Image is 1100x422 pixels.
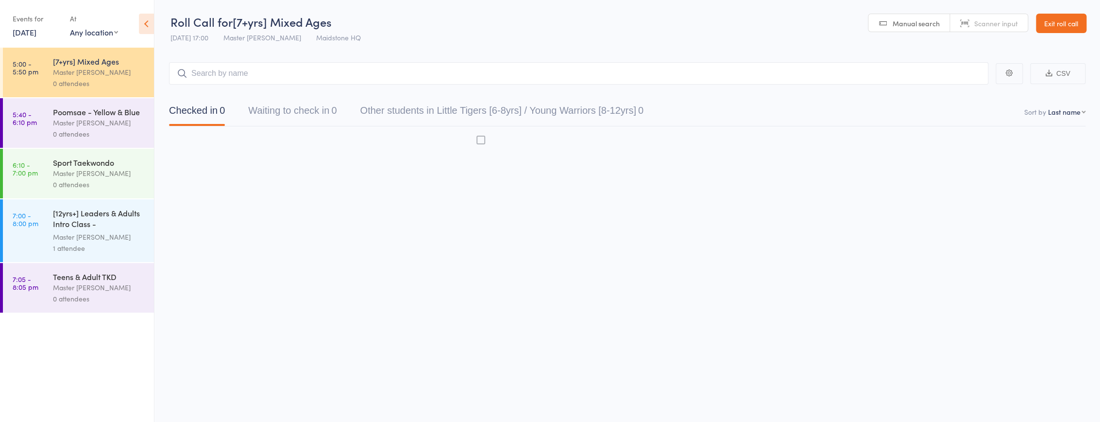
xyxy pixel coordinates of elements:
[53,243,146,254] div: 1 attendee
[893,18,940,28] span: Manual search
[53,128,146,140] div: 0 attendees
[13,11,60,27] div: Events for
[13,211,38,227] time: 7:00 - 8:00 pm
[53,117,146,128] div: Master [PERSON_NAME]
[53,271,146,282] div: Teens & Adult TKD
[638,105,643,116] div: 0
[53,208,146,231] div: [12yrs+] Leaders & Adults Intro Class - [PERSON_NAME]...
[13,110,37,126] time: 5:40 - 6:10 pm
[53,157,146,168] div: Sport Taekwondo
[3,149,154,198] a: 6:10 -7:00 pmSport TaekwondoMaster [PERSON_NAME]0 attendees
[1048,107,1081,117] div: Last name
[53,179,146,190] div: 0 attendees
[53,78,146,89] div: 0 attendees
[53,231,146,243] div: Master [PERSON_NAME]
[53,56,146,67] div: [7+yrs] Mixed Ages
[13,275,38,291] time: 7:05 - 8:05 pm
[1030,63,1085,84] button: CSV
[170,33,208,42] span: [DATE] 17:00
[53,282,146,293] div: Master [PERSON_NAME]
[233,14,332,30] span: [7+yrs] Mixed Ages
[53,168,146,179] div: Master [PERSON_NAME]
[360,100,643,126] button: Other students in Little Tigers [6-8yrs] / Young Warriors [8-12yrs]0
[1036,14,1086,33] a: Exit roll call
[974,18,1018,28] span: Scanner input
[223,33,301,42] span: Master [PERSON_NAME]
[13,60,38,75] time: 5:00 - 5:50 pm
[3,263,154,313] a: 7:05 -8:05 pmTeens & Adult TKDMaster [PERSON_NAME]0 attendees
[220,105,225,116] div: 0
[13,161,38,176] time: 6:10 - 7:00 pm
[70,27,118,37] div: Any location
[170,14,233,30] span: Roll Call for
[316,33,361,42] span: Maidstone HQ
[3,48,154,97] a: 5:00 -5:50 pm[7+yrs] Mixed AgesMaster [PERSON_NAME]0 attendees
[53,293,146,304] div: 0 attendees
[3,98,154,148] a: 5:40 -6:10 pmPoomsae - Yellow & BlueMaster [PERSON_NAME]0 attendees
[53,67,146,78] div: Master [PERSON_NAME]
[70,11,118,27] div: At
[53,106,146,117] div: Poomsae - Yellow & Blue
[169,62,988,85] input: Search by name
[248,100,337,126] button: Waiting to check in0
[1024,107,1046,117] label: Sort by
[169,100,225,126] button: Checked in0
[3,199,154,262] a: 7:00 -8:00 pm[12yrs+] Leaders & Adults Intro Class - [PERSON_NAME]...Master [PERSON_NAME]1 attendee
[13,27,36,37] a: [DATE]
[331,105,337,116] div: 0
